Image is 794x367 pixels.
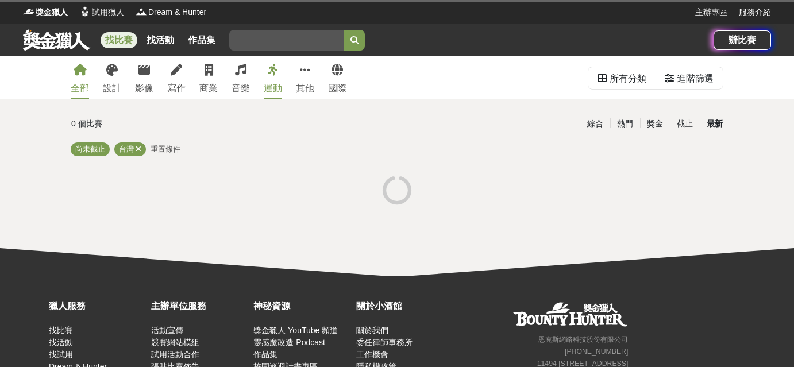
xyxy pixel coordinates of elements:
a: Logo試用獵人 [79,6,124,18]
a: 競賽網站模組 [151,338,199,347]
span: 台灣 [119,145,134,153]
div: 綜合 [580,114,610,134]
div: 關於小酒館 [356,299,453,313]
a: 音樂 [232,56,250,99]
div: 獵人服務 [49,299,145,313]
div: 主辦單位服務 [151,299,248,313]
div: 熱門 [610,114,640,134]
a: 找試用 [49,350,73,359]
small: 恩克斯網路科技股份有限公司 [538,335,628,343]
div: 最新 [700,114,730,134]
a: 委任律師事務所 [356,338,413,347]
a: 作品集 [253,350,277,359]
a: Logo獎金獵人 [23,6,68,18]
div: 所有分類 [610,67,646,90]
div: 進階篩選 [677,67,714,90]
a: 主辦專區 [695,6,727,18]
a: 運動 [264,56,282,99]
img: Logo [136,6,147,17]
a: LogoDream & Hunter [136,6,206,18]
span: 重置條件 [151,145,180,153]
a: 設計 [103,56,121,99]
a: 找比賽 [49,326,73,335]
a: 辦比賽 [714,30,771,50]
a: 找活動 [49,338,73,347]
a: 其他 [296,56,314,99]
small: [PHONE_NUMBER] [565,347,628,356]
a: 靈感魔改造 Podcast [253,338,325,347]
a: 商業 [199,56,218,99]
div: 全部 [71,82,89,95]
div: 運動 [264,82,282,95]
a: 服務介紹 [739,6,771,18]
a: 活動宣傳 [151,326,183,335]
span: 獎金獵人 [36,6,68,18]
img: Logo [23,6,34,17]
span: 試用獵人 [92,6,124,18]
div: 截止 [670,114,700,134]
span: Dream & Hunter [148,6,206,18]
div: 影像 [135,82,153,95]
div: 音樂 [232,82,250,95]
img: Logo [79,6,91,17]
a: 關於我們 [356,326,388,335]
a: 國際 [328,56,346,99]
div: 寫作 [167,82,186,95]
div: 獎金 [640,114,670,134]
div: 國際 [328,82,346,95]
a: 全部 [71,56,89,99]
a: 影像 [135,56,153,99]
a: 找活動 [142,32,179,48]
a: 找比賽 [101,32,137,48]
div: 設計 [103,82,121,95]
a: 試用活動合作 [151,350,199,359]
a: 獎金獵人 YouTube 頻道 [253,326,338,335]
div: 神秘資源 [253,299,350,313]
a: 作品集 [183,32,220,48]
div: 商業 [199,82,218,95]
span: 尚未截止 [75,145,105,153]
a: 工作機會 [356,350,388,359]
div: 0 個比賽 [71,114,288,134]
div: 其他 [296,82,314,95]
a: 寫作 [167,56,186,99]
